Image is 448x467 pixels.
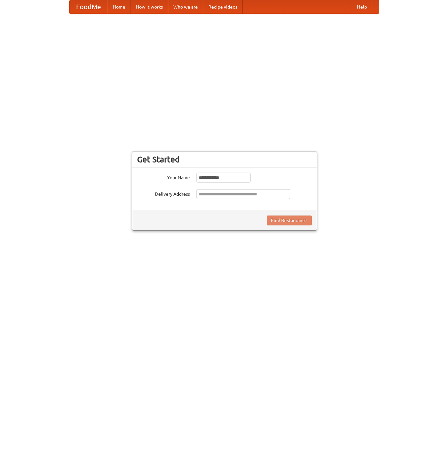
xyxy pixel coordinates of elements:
label: Delivery Address [137,189,190,197]
button: Find Restaurants! [267,216,312,225]
a: Who we are [168,0,203,14]
h3: Get Started [137,154,312,164]
a: How it works [131,0,168,14]
a: FoodMe [70,0,107,14]
a: Home [107,0,131,14]
a: Help [352,0,372,14]
a: Recipe videos [203,0,243,14]
label: Your Name [137,173,190,181]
